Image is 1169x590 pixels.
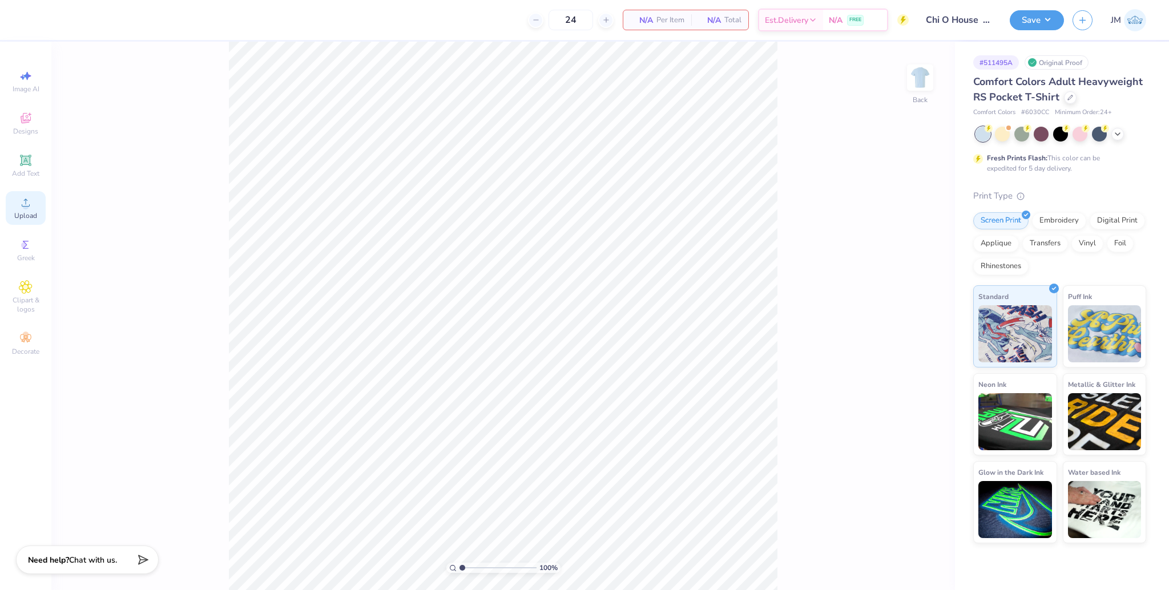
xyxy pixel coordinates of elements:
[1068,481,1142,538] img: Water based Ink
[973,75,1143,104] span: Comfort Colors Adult Heavyweight RS Pocket T-Shirt
[1068,466,1120,478] span: Water based Ink
[973,212,1029,229] div: Screen Print
[549,10,593,30] input: – –
[1068,393,1142,450] img: Metallic & Glitter Ink
[973,108,1015,118] span: Comfort Colors
[13,84,39,94] span: Image AI
[978,481,1052,538] img: Glow in the Dark Ink
[1022,235,1068,252] div: Transfers
[1068,378,1135,390] span: Metallic & Glitter Ink
[28,555,69,565] strong: Need help?
[978,466,1043,478] span: Glow in the Dark Ink
[724,14,741,26] span: Total
[987,153,1047,163] strong: Fresh Prints Flash:
[973,189,1146,203] div: Print Type
[917,9,1001,31] input: Untitled Design
[12,347,39,356] span: Decorate
[765,14,808,26] span: Est. Delivery
[69,555,117,565] span: Chat with us.
[978,290,1009,302] span: Standard
[829,14,843,26] span: N/A
[1111,9,1146,31] a: JM
[849,16,861,24] span: FREE
[1021,108,1049,118] span: # 6030CC
[14,211,37,220] span: Upload
[656,14,684,26] span: Per Item
[1111,14,1121,27] span: JM
[973,258,1029,275] div: Rhinestones
[1071,235,1103,252] div: Vinyl
[978,378,1006,390] span: Neon Ink
[13,127,38,136] span: Designs
[1025,55,1089,70] div: Original Proof
[539,563,558,573] span: 100 %
[12,169,39,178] span: Add Text
[1124,9,1146,31] img: John Michael Binayas
[1010,10,1064,30] button: Save
[909,66,932,89] img: Back
[987,153,1127,173] div: This color can be expedited for 5 day delivery.
[1055,108,1112,118] span: Minimum Order: 24 +
[973,55,1019,70] div: # 511495A
[6,296,46,314] span: Clipart & logos
[973,235,1019,252] div: Applique
[978,305,1052,362] img: Standard
[978,393,1052,450] img: Neon Ink
[1068,305,1142,362] img: Puff Ink
[1107,235,1134,252] div: Foil
[913,95,928,105] div: Back
[698,14,721,26] span: N/A
[630,14,653,26] span: N/A
[1090,212,1145,229] div: Digital Print
[1032,212,1086,229] div: Embroidery
[1068,290,1092,302] span: Puff Ink
[17,253,35,262] span: Greek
